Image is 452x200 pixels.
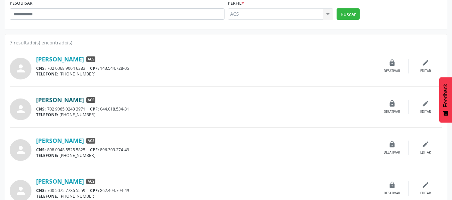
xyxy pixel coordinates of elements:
i: lock [388,141,396,148]
div: [PHONE_NUMBER] [36,193,375,199]
i: person [15,62,27,74]
i: lock [388,100,396,107]
span: CNS: [36,147,46,153]
i: person [15,144,27,156]
div: Desativar [384,110,400,114]
div: [PHONE_NUMBER] [36,153,375,158]
div: [PHONE_NUMBER] [36,112,375,118]
span: CPF: [90,106,99,112]
span: ACS [86,138,95,144]
i: edit [422,59,429,66]
div: Desativar [384,69,400,73]
i: lock [388,59,396,66]
i: edit [422,141,429,148]
span: ACS [86,179,95,185]
div: 702 9065 0243 3971 044.018.534-31 [36,106,375,112]
span: CPF: [90,188,99,193]
span: CPF: [90,147,99,153]
div: Editar [420,110,431,114]
button: Buscar [337,8,360,20]
span: ACS [86,56,95,62]
div: Editar [420,191,431,196]
div: 7 resultado(s) encontrado(s) [10,39,442,46]
span: TELEFONE: [36,112,58,118]
span: CNS: [36,65,46,71]
div: 702 0068 9004 6383 143.544.728-05 [36,65,375,71]
div: Desativar [384,150,400,155]
span: CNS: [36,106,46,112]
span: TELEFONE: [36,71,58,77]
div: Editar [420,69,431,73]
i: edit [422,100,429,107]
a: [PERSON_NAME] [36,96,84,104]
a: [PERSON_NAME] [36,137,84,144]
div: Editar [420,150,431,155]
span: CPF: [90,65,99,71]
a: [PERSON_NAME] [36,55,84,63]
span: ACS [86,97,95,103]
button: Feedback - Mostrar pesquisa [439,77,452,123]
i: lock [388,181,396,189]
div: [PHONE_NUMBER] [36,71,375,77]
div: 898 0048 5525 5825 896.303.274-49 [36,147,375,153]
span: TELEFONE: [36,153,58,158]
i: person [15,103,27,115]
i: edit [422,181,429,189]
div: 700 5075 7786 5559 862.494.794-49 [36,188,375,193]
span: CNS: [36,188,46,193]
div: Desativar [384,191,400,196]
span: TELEFONE: [36,193,58,199]
a: [PERSON_NAME] [36,178,84,185]
span: Feedback [443,84,449,107]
